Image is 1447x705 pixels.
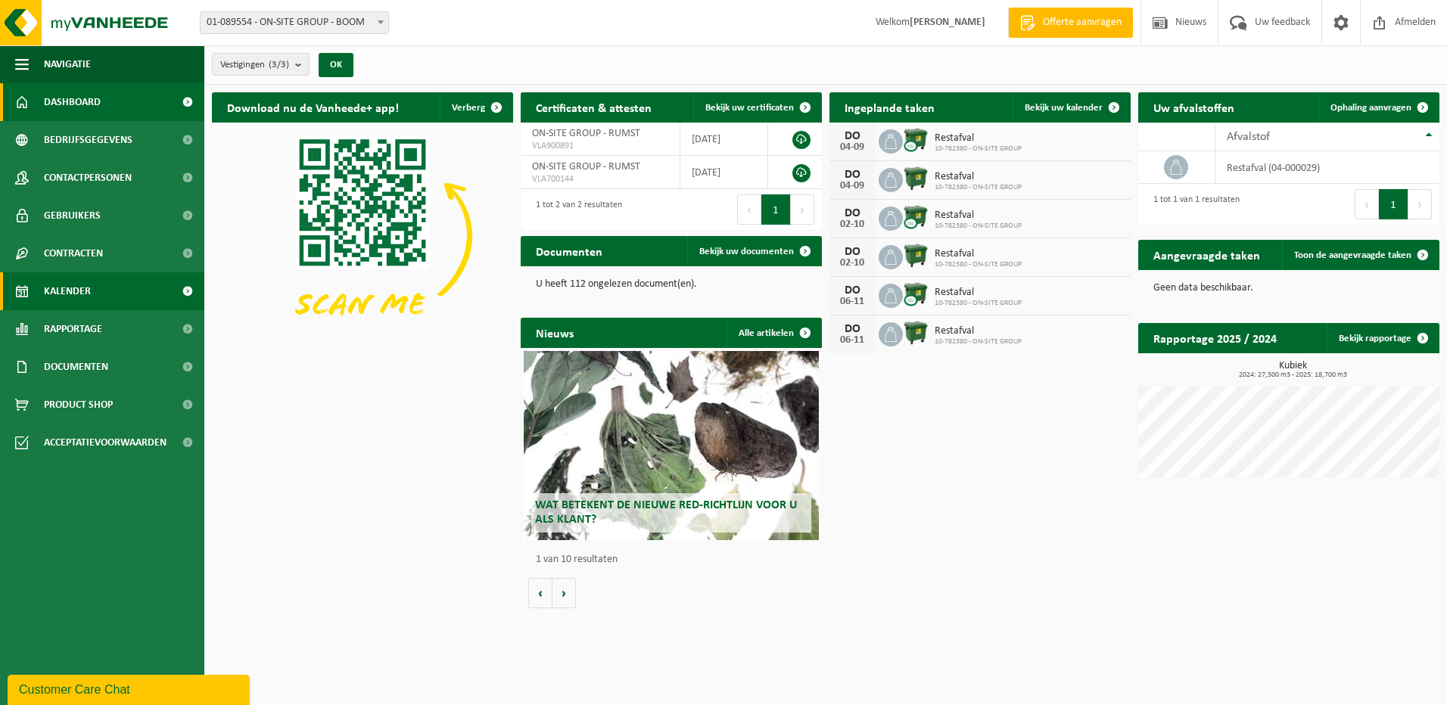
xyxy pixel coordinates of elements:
[935,144,1022,154] span: 10-782380 - ON-SITE GROUP
[528,578,552,608] button: Vorige
[269,60,289,70] count: (3/3)
[791,194,814,225] button: Next
[837,323,867,335] div: DO
[212,123,513,349] img: Download de VHEPlus App
[44,348,108,386] span: Documenten
[935,260,1022,269] span: 10-782380 - ON-SITE GROUP
[837,335,867,346] div: 06-11
[524,351,819,540] a: Wat betekent de nieuwe RED-richtlijn voor u als klant?
[44,310,102,348] span: Rapportage
[532,161,640,172] span: ON-SITE GROUP - RUMST
[910,17,985,28] strong: [PERSON_NAME]
[1330,103,1411,113] span: Ophaling aanvragen
[837,219,867,230] div: 02-10
[44,159,132,197] span: Contactpersonen
[521,92,667,122] h2: Certificaten & attesten
[521,318,589,347] h2: Nieuws
[44,424,166,461] span: Acceptatievoorwaarden
[1408,189,1432,219] button: Next
[837,207,867,219] div: DO
[727,318,820,348] a: Alle artikelen
[837,169,867,181] div: DO
[1013,92,1129,123] a: Bekijk uw kalender
[837,246,867,258] div: DO
[935,222,1022,231] span: 10-782380 - ON-SITE GROUP
[521,236,618,266] h2: Documenten
[1138,92,1249,122] h2: Uw afvalstoffen
[44,83,101,121] span: Dashboard
[935,171,1022,183] span: Restafval
[903,320,929,346] img: WB-1100-HPE-GN-01
[935,248,1022,260] span: Restafval
[1146,371,1439,379] span: 2024: 27,500 m3 - 2025: 18,700 m3
[935,325,1022,337] span: Restafval
[535,499,797,526] span: Wat betekent de nieuwe RED-richtlijn voor u als klant?
[532,140,668,152] span: VLA900891
[935,183,1022,192] span: 10-782380 - ON-SITE GROUP
[837,142,867,153] div: 04-09
[705,103,794,113] span: Bekijk uw certificaten
[200,11,389,34] span: 01-089554 - ON-SITE GROUP - BOOM
[536,279,807,290] p: U heeft 112 ongelezen document(en).
[1153,283,1424,293] p: Geen data beschikbaar.
[829,92,950,122] h2: Ingeplande taken
[1138,323,1292,352] h2: Rapportage 2025 / 2024
[532,173,668,185] span: VLA700144
[44,121,132,159] span: Bedrijfsgegevens
[935,287,1022,299] span: Restafval
[452,103,485,113] span: Verberg
[903,127,929,153] img: WB-1100-CU
[761,194,791,225] button: 1
[212,53,310,76] button: Vestigingen(3/3)
[220,54,289,76] span: Vestigingen
[903,204,929,230] img: WB-1100-CU
[693,92,820,123] a: Bekijk uw certificaten
[903,243,929,269] img: WB-1100-HPE-GN-01
[837,130,867,142] div: DO
[1327,323,1438,353] a: Bekijk rapportage
[552,578,576,608] button: Volgende
[837,258,867,269] div: 02-10
[1138,240,1275,269] h2: Aangevraagde taken
[935,299,1022,308] span: 10-782380 - ON-SITE GROUP
[532,128,640,139] span: ON-SITE GROUP - RUMST
[837,297,867,307] div: 06-11
[1146,361,1439,379] h3: Kubiek
[44,45,91,83] span: Navigatie
[212,92,414,122] h2: Download nu de Vanheede+ app!
[1282,240,1438,270] a: Toon de aangevraagde taken
[44,272,91,310] span: Kalender
[1355,189,1379,219] button: Previous
[680,123,768,156] td: [DATE]
[440,92,512,123] button: Verberg
[699,247,794,256] span: Bekijk uw documenten
[837,181,867,191] div: 04-09
[903,166,929,191] img: WB-1100-HPE-GN-01
[8,672,253,705] iframe: chat widget
[737,194,761,225] button: Previous
[935,132,1022,144] span: Restafval
[1318,92,1438,123] a: Ophaling aanvragen
[1379,189,1408,219] button: 1
[903,281,929,307] img: WB-1100-CU
[1039,15,1125,30] span: Offerte aanvragen
[536,554,814,565] p: 1 van 10 resultaten
[1025,103,1103,113] span: Bekijk uw kalender
[44,197,101,234] span: Gebruikers
[837,284,867,297] div: DO
[680,156,768,189] td: [DATE]
[687,236,820,266] a: Bekijk uw documenten
[44,386,113,424] span: Product Shop
[935,210,1022,222] span: Restafval
[1227,131,1270,143] span: Afvalstof
[528,193,622,226] div: 1 tot 2 van 2 resultaten
[1146,188,1240,221] div: 1 tot 1 van 1 resultaten
[1294,250,1411,260] span: Toon de aangevraagde taken
[201,12,388,33] span: 01-089554 - ON-SITE GROUP - BOOM
[1008,8,1133,38] a: Offerte aanvragen
[44,234,103,272] span: Contracten
[1215,151,1439,184] td: restafval (04-000029)
[319,53,353,77] button: OK
[935,337,1022,346] span: 10-782380 - ON-SITE GROUP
